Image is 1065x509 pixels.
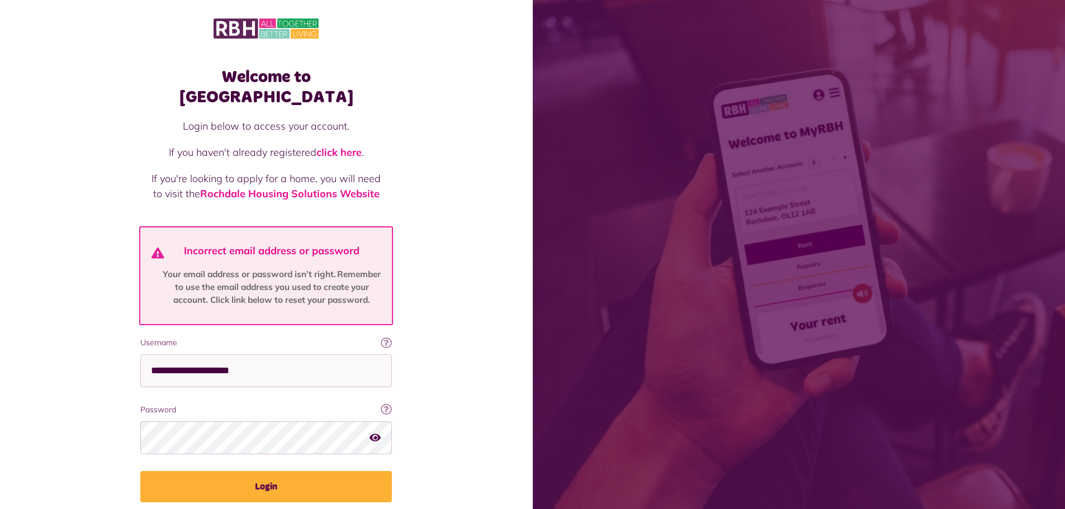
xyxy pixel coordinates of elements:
[158,245,386,257] h4: Incorrect email address or password
[140,471,392,502] button: Login
[158,268,386,307] p: Your email address or password isn’t right. Remember to use the email address you used to create ...
[152,171,381,201] p: If you're looking to apply for a home, you will need to visit the
[140,337,392,349] label: Username
[152,118,381,134] p: Login below to access your account.
[140,404,392,416] label: Password
[200,187,380,200] a: Rochdale Housing Solutions Website
[152,145,381,160] p: If you haven't already registered .
[316,146,362,159] a: click here
[140,67,392,107] h1: Welcome to [GEOGRAPHIC_DATA]
[214,17,319,40] img: MyRBH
